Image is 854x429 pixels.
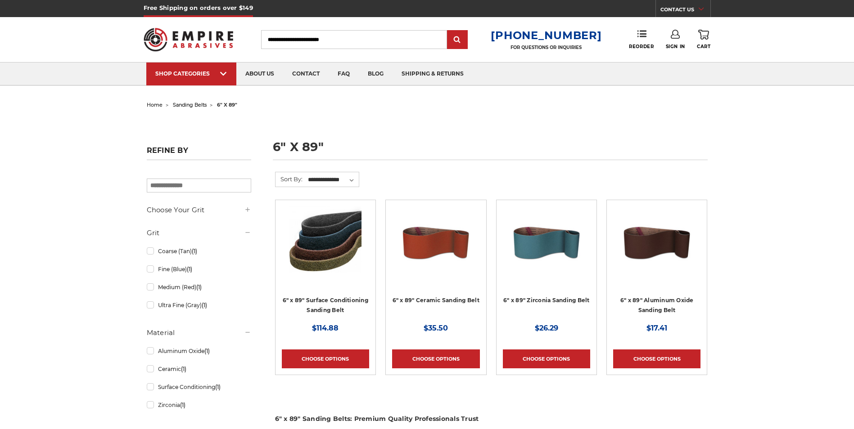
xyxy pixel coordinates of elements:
[359,63,393,85] a: blog
[276,172,303,186] label: Sort By:
[491,29,601,42] a: [PHONE_NUMBER]
[204,348,210,354] span: (1)
[329,63,359,85] a: faq
[147,279,251,295] a: Medium (Red)
[646,324,667,332] span: $17.41
[448,31,466,49] input: Submit
[192,248,197,255] span: (1)
[181,366,186,372] span: (1)
[147,327,251,338] h5: Material
[400,206,472,278] img: 6" x 89" Ceramic Sanding Belt
[155,70,227,77] div: SHOP CATEGORIES
[629,44,654,49] span: Reorder
[147,361,251,377] a: Ceramic
[147,343,251,359] a: Aluminum Oxide
[697,30,710,49] a: Cart
[393,63,473,85] a: shipping & returns
[503,349,590,368] a: Choose Options
[147,397,251,413] a: Zirconia
[666,44,685,49] span: Sign In
[282,206,369,294] a: 6"x89" Surface Conditioning Sanding Belts
[215,384,221,390] span: (1)
[273,141,708,160] h1: 6" x 89"
[613,349,700,368] a: Choose Options
[173,102,207,108] a: sanding belts
[217,102,237,108] span: 6" x 89"
[392,349,479,368] a: Choose Options
[147,243,251,259] a: Coarse (Tan)
[535,324,558,332] span: $26.29
[147,102,163,108] a: home
[511,206,583,278] img: 6" x 89" Zirconia Sanding Belt
[180,402,185,408] span: (1)
[503,206,590,294] a: 6" x 89" Zirconia Sanding Belt
[392,206,479,294] a: 6" x 89" Ceramic Sanding Belt
[289,206,361,278] img: 6"x89" Surface Conditioning Sanding Belts
[621,206,693,278] img: 6" x 89" Aluminum Oxide Sanding Belt
[629,30,654,49] a: Reorder
[307,173,359,187] select: Sort By:
[202,302,207,308] span: (1)
[275,415,479,423] strong: 6" x 89" Sanding Belts: Premium Quality Professionals Trust
[147,261,251,277] a: Fine (Blue)
[660,4,710,17] a: CONTACT US
[620,297,694,314] a: 6" x 89" Aluminum Oxide Sanding Belt
[147,205,251,215] h5: Choose Your Grit
[147,146,251,160] h5: Refine by
[147,379,251,395] a: Surface Conditioning
[282,349,369,368] a: Choose Options
[283,297,368,314] a: 6" x 89" Surface Conditioning Sanding Belt
[236,63,283,85] a: about us
[147,228,251,238] h5: Grit
[187,266,192,273] span: (1)
[491,45,601,50] p: FOR QUESTIONS OR INQUIRIES
[283,63,329,85] a: contact
[503,297,590,304] a: 6" x 89" Zirconia Sanding Belt
[697,44,710,49] span: Cart
[393,297,479,304] a: 6" x 89" Ceramic Sanding Belt
[196,284,202,290] span: (1)
[147,297,251,313] a: Ultra Fine (Gray)
[312,324,339,332] span: $114.88
[424,324,448,332] span: $35.50
[613,206,700,294] a: 6" x 89" Aluminum Oxide Sanding Belt
[144,22,234,57] img: Empire Abrasives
